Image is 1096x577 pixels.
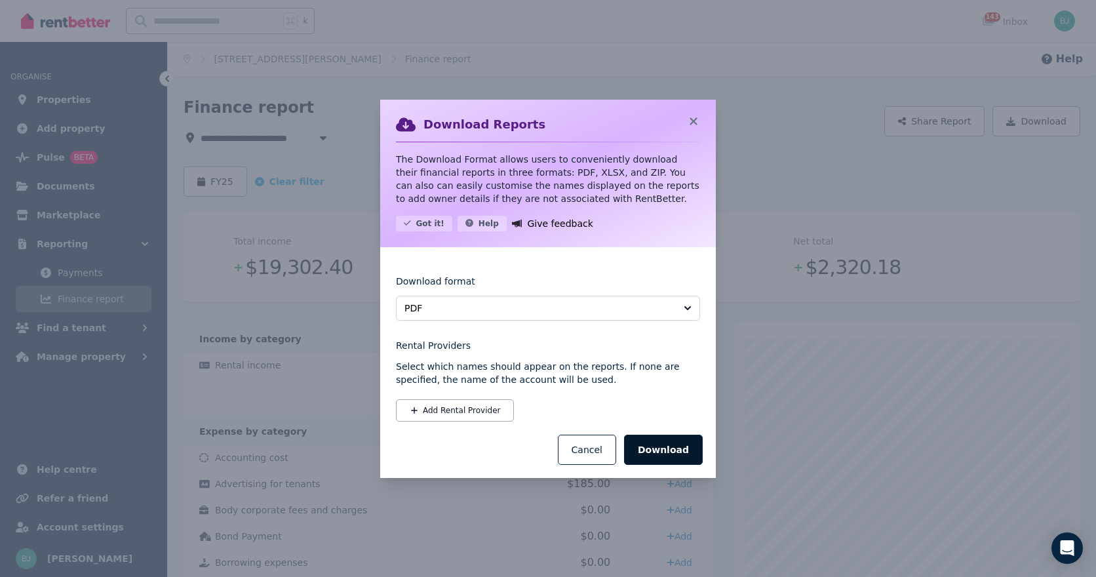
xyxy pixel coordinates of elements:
[396,399,514,422] button: Add Rental Provider
[396,153,700,205] p: The Download Format allows users to conveniently download their financial reports in three format...
[396,275,475,296] label: Download format
[396,339,700,352] legend: Rental Providers
[458,216,507,231] button: Help
[396,216,452,231] button: Got it!
[396,296,700,321] button: PDF
[423,115,545,134] h2: Download Reports
[1051,532,1083,564] div: Open Intercom Messenger
[558,435,616,465] button: Cancel
[396,360,700,386] p: Select which names should appear on the reports. If none are specified, the name of the account w...
[624,435,703,465] button: Download
[404,302,673,315] span: PDF
[512,216,593,231] a: Give feedback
